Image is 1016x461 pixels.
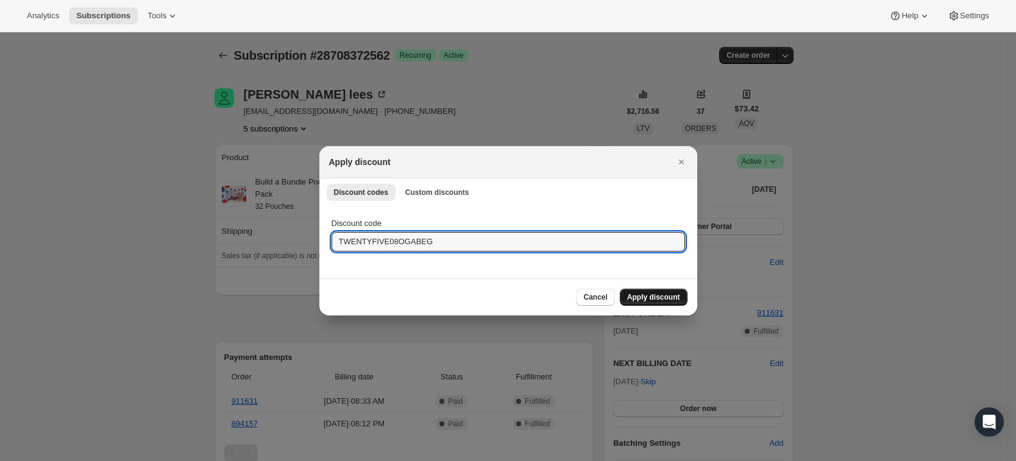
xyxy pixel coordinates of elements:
[398,184,477,201] button: Custom discounts
[882,7,937,24] button: Help
[332,232,685,252] input: Enter code
[334,188,388,197] span: Discount codes
[20,7,66,24] button: Analytics
[332,219,382,228] span: Discount code
[76,11,130,21] span: Subscriptions
[319,205,697,278] div: Discount codes
[147,11,166,21] span: Tools
[975,407,1004,437] div: Open Intercom Messenger
[620,289,687,306] button: Apply discount
[673,153,690,171] button: Close
[405,188,469,197] span: Custom discounts
[327,184,396,201] button: Discount codes
[583,292,607,302] span: Cancel
[960,11,989,21] span: Settings
[901,11,918,21] span: Help
[576,289,614,306] button: Cancel
[69,7,138,24] button: Subscriptions
[27,11,59,21] span: Analytics
[627,292,680,302] span: Apply discount
[329,156,391,168] h2: Apply discount
[940,7,996,24] button: Settings
[140,7,186,24] button: Tools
